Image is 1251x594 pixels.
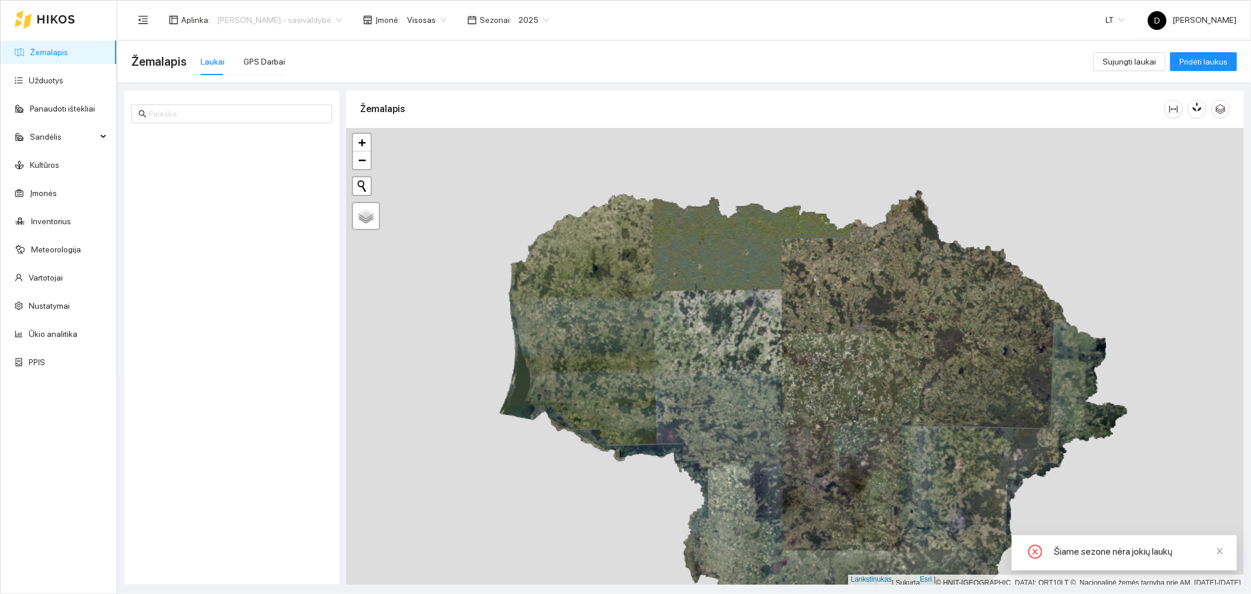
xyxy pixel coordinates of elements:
font: [PERSON_NAME] - savivaldybė [217,15,331,25]
font: D [1154,16,1160,25]
a: Kultūros [30,160,59,170]
font: Pridėti laukus [1179,57,1228,66]
font: | [934,575,936,583]
a: Panaudoti ištekliai [30,104,95,113]
a: Nustatymai [29,301,70,310]
font: © HNIT-[GEOGRAPHIC_DATA]; ORT10LT ©, Nacionalinė žemės tarnyba prie AM, [DATE]-[DATE] [936,579,1241,587]
a: Esri [920,575,933,583]
a: Užduotys [29,76,63,85]
font: : [208,15,210,25]
span: paieška [138,110,147,118]
span: kalendorius [467,15,477,25]
font: | Sukurta [892,579,920,587]
a: Pridėti laukus [1170,57,1237,66]
a: Inventorius [31,217,71,226]
font: : [398,15,400,25]
a: Sluoksniai [353,203,379,229]
a: Įmonės [30,188,57,198]
button: Pridėti laukus [1170,52,1237,71]
span: išdėstymas [169,15,178,25]
a: Priartinti [353,134,371,151]
span: 2025 [518,11,549,29]
font: Laukai [201,57,225,66]
font: [PERSON_NAME] [1172,15,1236,25]
font: Sandėlis [30,132,62,141]
a: Žemalapis [30,48,68,57]
button: meniu sulankstymas [131,8,155,32]
span: stulpelio plotis [1165,104,1182,114]
span: Visosas [407,11,446,29]
font: Sujungti laukai [1103,57,1156,66]
input: Paieška [149,107,325,120]
span: parduotuvė [363,15,372,25]
a: Lankstinukas [851,575,892,583]
font: : [510,15,511,25]
a: Meteorologija [31,245,81,254]
a: PPIS [29,357,45,367]
font: LT [1106,15,1114,25]
button: stulpelio plotis [1164,100,1183,119]
font: Žemalapis [131,55,187,69]
a: Sujungti laukai [1093,57,1165,66]
span: uždaryti [1216,547,1224,555]
font: Žemalapis [360,103,405,114]
font: Visosas [407,15,436,25]
a: Atitolinti [353,151,371,169]
span: Donatas Klimkevičius - savivaldybė [217,11,342,29]
font: + [358,135,366,150]
span: meniu sulankstymas [138,15,148,25]
font: Įmonė [375,15,398,25]
a: Ūkio analitika [29,329,77,339]
button: Sujungti laukai [1093,52,1165,71]
font: Šiame sezone nėra jokių laukų [1054,546,1172,557]
font: Aplinka [181,15,208,25]
span: Žemalapis [131,52,187,71]
font: Sezonai [480,15,510,25]
font: − [358,153,366,167]
span: LT [1106,11,1124,29]
span: uždaras ratas [1028,545,1042,561]
a: Vartotojai [29,273,63,282]
button: Pradėti naują paiešką [353,177,371,195]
